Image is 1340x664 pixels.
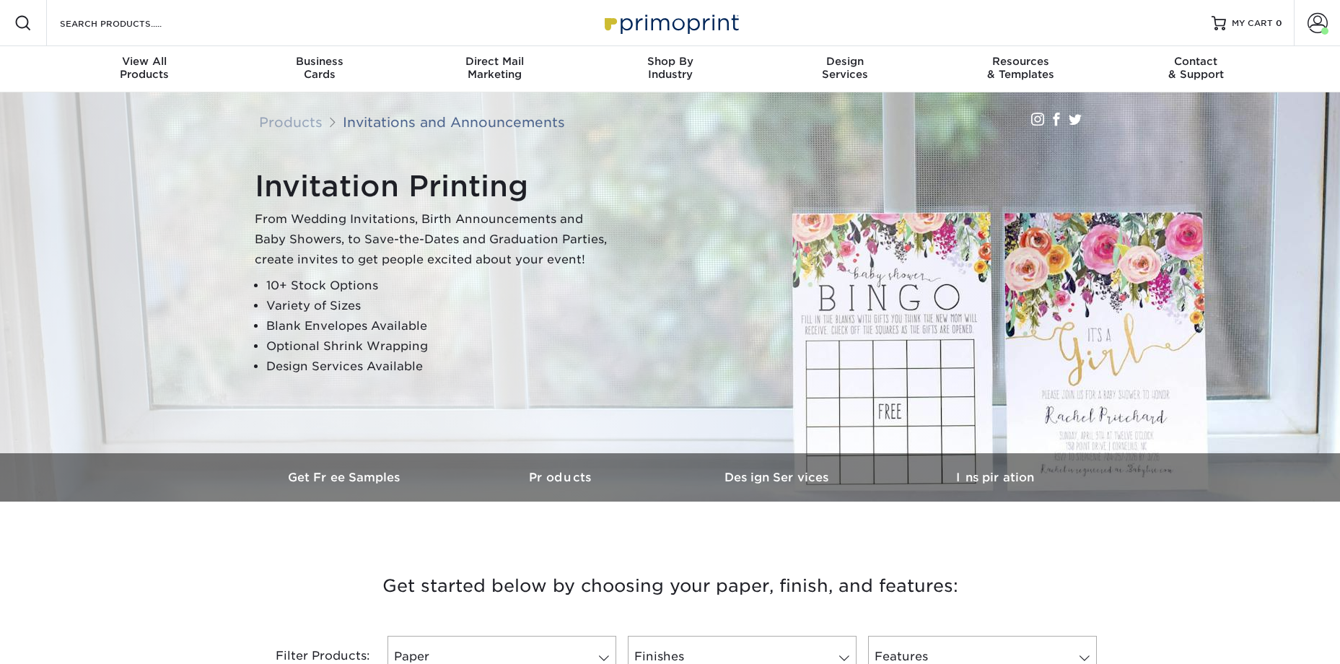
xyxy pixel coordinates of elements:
li: Blank Envelopes Available [266,316,616,336]
h3: Products [454,471,670,484]
h1: Invitation Printing [255,169,616,204]
div: Services [758,55,933,81]
h3: Get Free Samples [237,471,454,484]
a: Products [259,114,323,130]
span: Shop By [582,55,758,68]
li: Variety of Sizes [266,296,616,316]
div: & Support [1108,55,1284,81]
a: Direct MailMarketing [407,46,582,92]
input: SEARCH PRODUCTS..... [58,14,199,32]
li: Optional Shrink Wrapping [266,336,616,357]
span: Direct Mail [407,55,582,68]
a: Shop ByIndustry [582,46,758,92]
span: Design [758,55,933,68]
h3: Design Services [670,471,887,484]
a: Inspiration [887,453,1103,502]
img: Primoprint [598,7,743,38]
a: View AllProducts [57,46,232,92]
a: Invitations and Announcements [343,114,565,130]
a: DesignServices [758,46,933,92]
div: Marketing [407,55,582,81]
a: Products [454,453,670,502]
span: Resources [933,55,1108,68]
a: Get Free Samples [237,453,454,502]
div: Industry [582,55,758,81]
a: Resources& Templates [933,46,1108,92]
li: Design Services Available [266,357,616,377]
a: Design Services [670,453,887,502]
div: Cards [232,55,407,81]
p: From Wedding Invitations, Birth Announcements and Baby Showers, to Save-the-Dates and Graduation ... [255,209,616,270]
div: Products [57,55,232,81]
span: Contact [1108,55,1284,68]
div: & Templates [933,55,1108,81]
span: View All [57,55,232,68]
h3: Get started below by choosing your paper, finish, and features: [248,554,1092,619]
li: 10+ Stock Options [266,276,616,296]
span: 0 [1276,18,1282,28]
a: BusinessCards [232,46,407,92]
span: Business [232,55,407,68]
a: Contact& Support [1108,46,1284,92]
h3: Inspiration [887,471,1103,484]
span: MY CART [1232,17,1273,30]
